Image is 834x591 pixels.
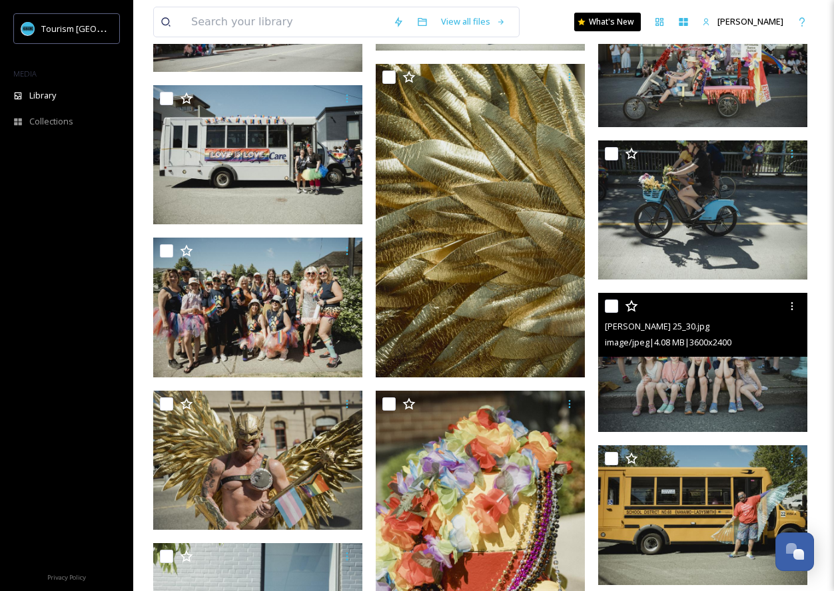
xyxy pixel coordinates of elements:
[574,13,641,31] a: What's New
[47,573,86,582] span: Privacy Policy
[41,22,161,35] span: Tourism [GEOGRAPHIC_DATA]
[598,445,807,584] img: Nan Pride 25_11.jpg
[21,22,35,35] img: tourism_nanaimo_logo.jpeg
[598,140,807,280] img: Nan Pride 25_53.jpg
[13,69,37,79] span: MEDIA
[695,9,790,35] a: [PERSON_NAME]
[36,77,47,88] img: tab_domain_overview_orange.svg
[434,9,512,35] a: View all files
[153,391,362,530] img: Nan Pride 25_7.jpg
[605,320,709,332] span: [PERSON_NAME] 25_30.jpg
[605,336,731,348] span: image/jpeg | 4.08 MB | 3600 x 2400
[35,35,147,45] div: Domain: [DOMAIN_NAME]
[185,7,386,37] input: Search your library
[153,85,362,224] img: Nan Pride 25_25.jpg
[29,115,73,128] span: Collections
[147,79,224,87] div: Keywords by Traffic
[153,238,362,377] img: Nan Pride 25_10.jpg
[376,64,585,377] img: Nan Pride 25_5.jpg
[29,89,56,102] span: Library
[775,532,814,571] button: Open Chat
[21,21,32,32] img: logo_orange.svg
[51,79,119,87] div: Domain Overview
[37,21,65,32] div: v 4.0.25
[21,35,32,45] img: website_grey.svg
[717,15,783,27] span: [PERSON_NAME]
[133,77,143,88] img: tab_keywords_by_traffic_grey.svg
[47,568,86,584] a: Privacy Policy
[598,293,807,432] img: Nan Pride 25_30.jpg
